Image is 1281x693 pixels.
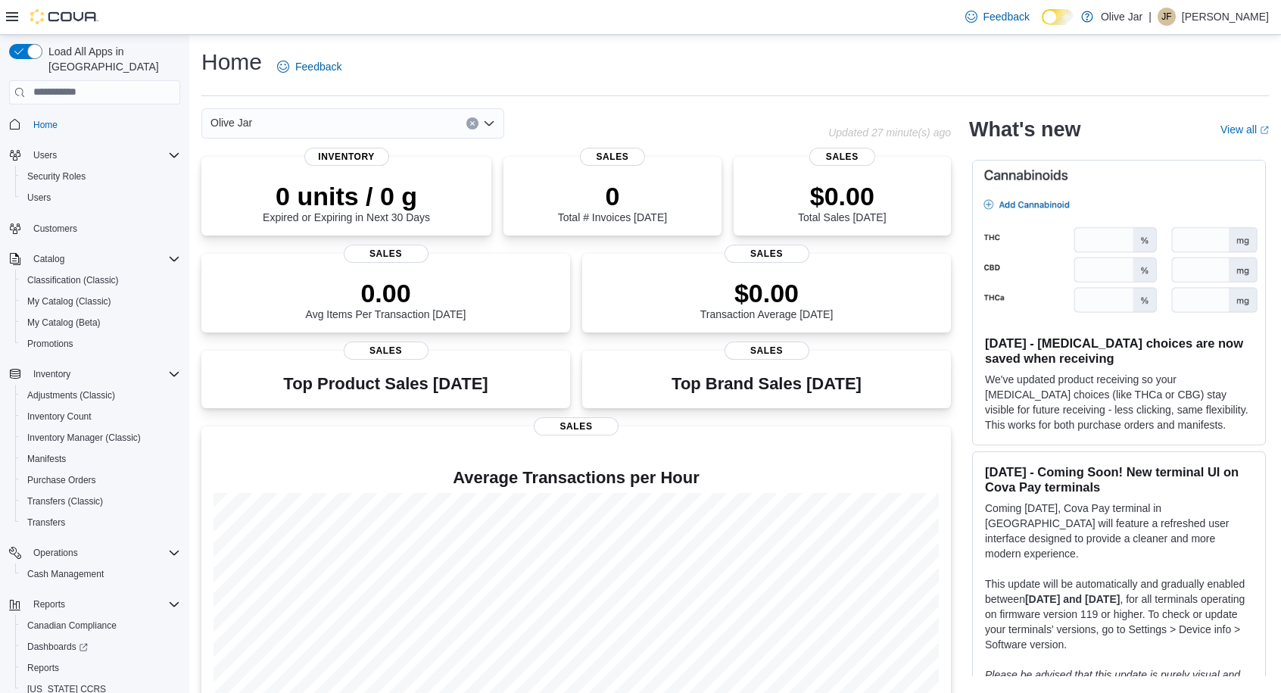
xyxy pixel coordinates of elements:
[985,372,1253,432] p: We've updated product receiving so your [MEDICAL_DATA] choices (like THCa or CBG) stay visible fo...
[33,149,57,161] span: Users
[985,576,1253,652] p: This update will be automatically and gradually enabled between , for all terminals operating on ...
[201,47,262,77] h1: Home
[1260,126,1269,135] svg: External link
[15,406,186,427] button: Inventory Count
[21,638,180,656] span: Dashboards
[27,115,180,134] span: Home
[33,598,65,610] span: Reports
[27,620,117,632] span: Canadian Compliance
[15,312,186,333] button: My Catalog (Beta)
[27,192,51,204] span: Users
[809,148,874,166] span: Sales
[283,375,488,393] h3: Top Product Sales [DATE]
[21,386,121,404] a: Adjustments (Classic)
[27,495,103,507] span: Transfers (Classic)
[798,181,886,211] p: $0.00
[1025,593,1120,605] strong: [DATE] and [DATE]
[27,274,119,286] span: Classification (Classic)
[27,432,141,444] span: Inventory Manager (Classic)
[15,333,186,354] button: Promotions
[27,317,101,329] span: My Catalog (Beta)
[271,52,348,82] a: Feedback
[1220,123,1269,136] a: View allExternal link
[27,474,96,486] span: Purchase Orders
[27,250,180,268] span: Catalog
[27,219,180,238] span: Customers
[210,114,252,132] span: Olive Jar
[27,365,180,383] span: Inventory
[21,386,180,404] span: Adjustments (Classic)
[33,253,64,265] span: Catalog
[21,492,109,510] a: Transfers (Classic)
[985,336,1253,366] h3: [DATE] - [MEDICAL_DATA] choices are now saved when receiving
[27,410,92,423] span: Inventory Count
[3,594,186,615] button: Reports
[21,471,180,489] span: Purchase Orders
[1158,8,1176,26] div: Jonathan Ferdman
[344,342,429,360] span: Sales
[27,662,59,674] span: Reports
[3,217,186,239] button: Customers
[1042,25,1043,26] span: Dark Mode
[27,116,64,134] a: Home
[483,117,495,130] button: Open list of options
[15,270,186,291] button: Classification (Classic)
[27,365,76,383] button: Inventory
[21,617,180,635] span: Canadian Compliance
[21,271,180,289] span: Classification (Classic)
[15,385,186,406] button: Adjustments (Classic)
[828,126,951,139] p: Updated 27 minute(s) ago
[672,375,862,393] h3: Top Brand Sales [DATE]
[21,565,180,583] span: Cash Management
[15,657,186,679] button: Reports
[969,117,1080,142] h2: What's new
[15,291,186,312] button: My Catalog (Classic)
[21,638,94,656] a: Dashboards
[580,148,645,166] span: Sales
[21,450,180,468] span: Manifests
[27,595,71,613] button: Reports
[558,181,667,211] p: 0
[700,278,834,308] p: $0.00
[700,278,834,320] div: Transaction Average [DATE]
[15,512,186,533] button: Transfers
[21,292,180,311] span: My Catalog (Classic)
[27,295,111,307] span: My Catalog (Classic)
[33,368,70,380] span: Inventory
[27,641,88,653] span: Dashboards
[15,491,186,512] button: Transfers (Classic)
[21,429,180,447] span: Inventory Manager (Classic)
[21,407,98,426] a: Inventory Count
[21,167,92,186] a: Security Roles
[15,187,186,208] button: Users
[558,181,667,223] div: Total # Invoices [DATE]
[263,181,430,223] div: Expired or Expiring in Next 30 Days
[985,464,1253,495] h3: [DATE] - Coming Soon! New terminal UI on Cova Pay terminals
[15,636,186,657] a: Dashboards
[21,450,72,468] a: Manifests
[33,547,78,559] span: Operations
[21,335,79,353] a: Promotions
[27,544,84,562] button: Operations
[21,659,65,677] a: Reports
[27,544,180,562] span: Operations
[534,417,619,435] span: Sales
[27,338,73,350] span: Promotions
[15,615,186,636] button: Canadian Compliance
[959,2,1036,32] a: Feedback
[1182,8,1269,26] p: [PERSON_NAME]
[42,44,180,74] span: Load All Apps in [GEOGRAPHIC_DATA]
[1149,8,1152,26] p: |
[1161,8,1171,26] span: JF
[15,563,186,585] button: Cash Management
[983,9,1030,24] span: Feedback
[15,470,186,491] button: Purchase Orders
[344,245,429,263] span: Sales
[21,292,117,311] a: My Catalog (Classic)
[21,565,110,583] a: Cash Management
[27,595,180,613] span: Reports
[21,314,107,332] a: My Catalog (Beta)
[3,364,186,385] button: Inventory
[21,189,57,207] a: Users
[306,278,466,308] p: 0.00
